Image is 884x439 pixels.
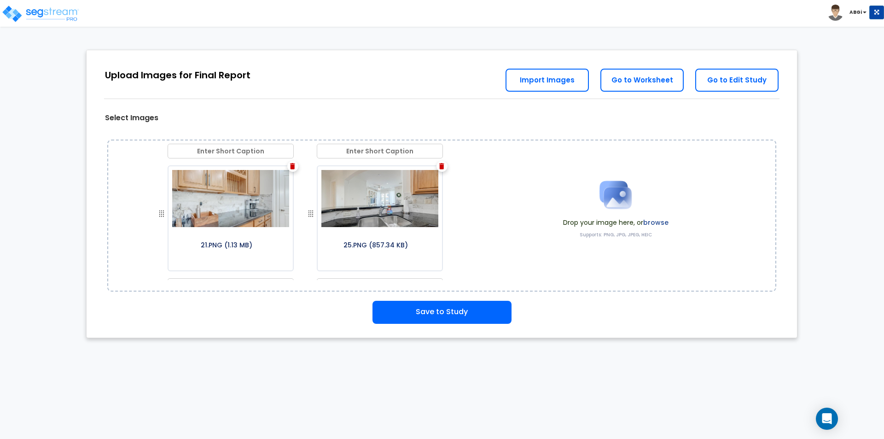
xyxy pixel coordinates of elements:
input: Enter Short Caption [317,144,443,158]
div: Upload Images for Final Report [105,69,250,82]
p: 25.PNG (857.34 KB) [318,236,434,251]
p: 21.PNG (1.13 MB) [169,236,285,251]
img: avatar.png [827,5,843,21]
a: Go to Edit Study [695,69,779,92]
a: Import Images [506,69,589,92]
a: Go to Worksheet [600,69,684,92]
label: Supports: PNG, JPG, JPEG, HEIC [580,232,652,238]
label: Select Images [105,113,158,123]
img: Vector.png [290,163,295,170]
img: Upload Icon [593,172,639,218]
input: Enter Short Caption [168,278,294,293]
img: q4O+NDt3Gf9ftJJewLQMefEAAAAASUVORK5CYII= [169,166,293,231]
span: Drop your image here, or [563,218,669,227]
input: Enter Short Caption [317,278,443,293]
input: Enter Short Caption [168,144,294,158]
img: drag handle [305,208,316,219]
b: ABGi [849,9,862,16]
div: Open Intercom Messenger [816,408,838,430]
img: Vector.png [439,163,444,170]
img: guinE0VE7QAAAABJRU5ErkJggg== [318,166,442,231]
img: logo_pro_r.png [1,5,80,23]
button: Save to Study [372,301,512,324]
img: drag handle [156,208,167,219]
label: browse [643,218,669,227]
